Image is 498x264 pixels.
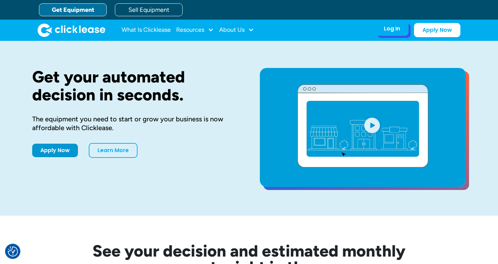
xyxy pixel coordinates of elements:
a: Sell Equipment [115,3,183,16]
a: Apply Now [414,23,460,37]
div: Log In [384,25,400,32]
a: Get Equipment [39,3,107,16]
a: home [38,23,105,37]
a: open lightbox [260,68,466,187]
div: The equipment you need to start or grow your business is now affordable with Clicklease. [32,115,238,132]
h1: Get your automated decision in seconds. [32,68,238,104]
img: Blue play button logo on a light blue circular background [363,116,381,135]
button: Consent Preferences [8,246,18,257]
div: About Us [219,23,254,37]
div: Resources [176,23,214,37]
a: Apply Now [32,144,78,157]
a: What Is Clicklease [122,23,171,37]
img: Clicklease logo [38,23,105,37]
img: Revisit consent button [8,246,18,257]
a: Learn More [89,143,138,158]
